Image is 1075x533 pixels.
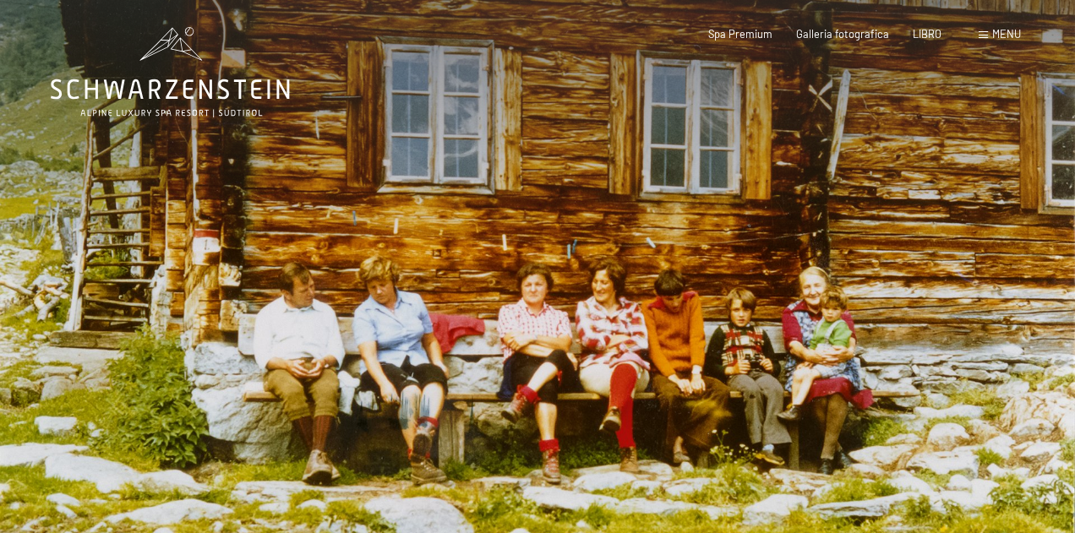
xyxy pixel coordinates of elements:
a: Galleria fotografica [796,27,889,41]
a: LIBRO [913,27,941,41]
font: menu [992,27,1021,41]
a: Spa Premium [708,27,772,41]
